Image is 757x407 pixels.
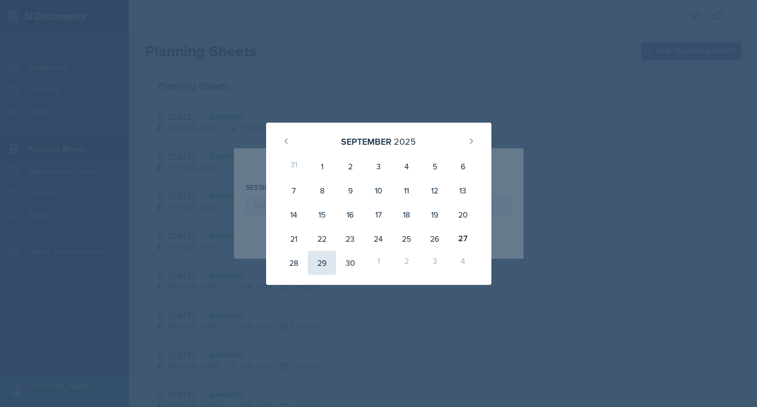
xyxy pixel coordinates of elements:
div: 12 [420,178,449,202]
div: 29 [308,251,336,275]
div: 4 [449,251,477,275]
div: 14 [280,202,308,227]
div: 1 [364,251,392,275]
div: 2025 [394,135,416,148]
div: 24 [364,227,392,251]
div: 28 [280,251,308,275]
div: 8 [308,178,336,202]
div: 2 [336,154,364,178]
div: 11 [392,178,420,202]
div: 27 [449,227,477,251]
div: 1 [308,154,336,178]
div: 26 [420,227,449,251]
div: 13 [449,178,477,202]
div: 5 [420,154,449,178]
div: 9 [336,178,364,202]
div: 17 [364,202,392,227]
div: 19 [420,202,449,227]
div: 3 [420,251,449,275]
div: 22 [308,227,336,251]
div: 20 [449,202,477,227]
div: 15 [308,202,336,227]
div: 7 [280,178,308,202]
div: 25 [392,227,420,251]
div: 4 [392,154,420,178]
div: 2 [392,251,420,275]
div: 16 [336,202,364,227]
div: 6 [449,154,477,178]
div: 3 [364,154,392,178]
div: 31 [280,154,308,178]
div: 30 [336,251,364,275]
div: 18 [392,202,420,227]
div: 10 [364,178,392,202]
div: September [341,135,391,148]
div: 23 [336,227,364,251]
div: 21 [280,227,308,251]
